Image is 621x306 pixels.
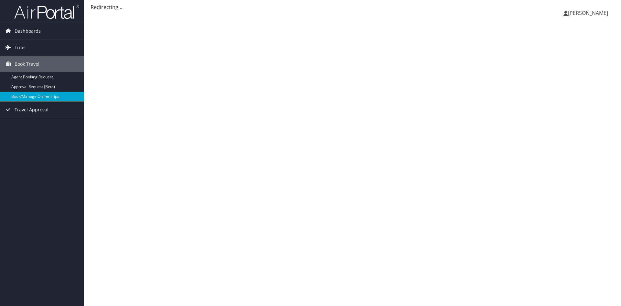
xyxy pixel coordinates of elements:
[15,56,39,72] span: Book Travel
[15,40,26,56] span: Trips
[14,4,79,19] img: airportal-logo.png
[563,3,615,23] a: [PERSON_NAME]
[15,102,49,118] span: Travel Approval
[568,9,608,17] span: [PERSON_NAME]
[91,3,615,11] div: Redirecting...
[15,23,41,39] span: Dashboards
